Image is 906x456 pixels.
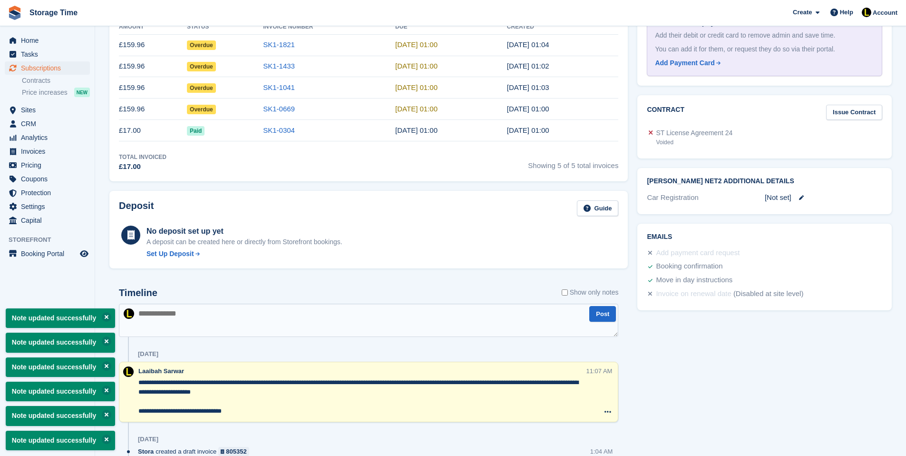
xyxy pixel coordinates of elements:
[507,20,619,35] th: Created
[123,367,134,377] img: Laaibah Sarwar
[146,237,342,247] p: A deposit can be created here or directly from Storefront bookings.
[826,105,882,120] a: Issue Contract
[507,62,549,70] time: 2025-08-07 00:02:53 UTC
[5,103,90,117] a: menu
[119,153,166,161] div: Total Invoiced
[395,83,438,91] time: 2025-07-11 00:00:00 UTC
[5,247,90,260] a: menu
[138,350,158,358] div: [DATE]
[6,333,115,352] p: Note updated successfully
[21,117,78,130] span: CRM
[119,200,154,216] h2: Deposit
[8,6,22,20] img: stora-icon-8386f47178a22dfd0bd8f6a31ec36ba5ce8667c1dd55bd0f319d3a0aa187defe.svg
[78,248,90,259] a: Preview store
[21,145,78,158] span: Invoices
[119,20,187,35] th: Amount
[656,261,722,272] div: Booking confirmation
[5,48,90,61] a: menu
[5,145,90,158] a: menu
[655,58,714,68] div: Add Payment Card
[562,287,568,297] input: Show only notes
[656,288,731,300] div: Invoice on renewal date
[507,105,549,113] time: 2025-06-12 00:00:31 UTC
[5,200,90,213] a: menu
[395,126,438,134] time: 2025-05-16 00:00:00 UTC
[21,172,78,186] span: Coupons
[187,40,216,50] span: Overdue
[395,62,438,70] time: 2025-08-08 00:00:00 UTC
[507,83,549,91] time: 2025-07-10 00:03:51 UTC
[5,61,90,75] a: menu
[395,20,507,35] th: Due
[21,48,78,61] span: Tasks
[187,62,216,71] span: Overdue
[862,8,871,17] img: Laaibah Sarwar
[119,99,187,120] td: £159.96
[528,153,618,172] span: Showing 5 of 5 total invoices
[507,126,549,134] time: 2025-05-15 00:00:17 UTC
[5,186,90,199] a: menu
[6,308,115,328] p: Note updated successfully
[226,447,246,456] div: 805352
[146,249,194,259] div: Set Up Deposit
[187,105,216,114] span: Overdue
[647,105,684,120] h2: Contract
[21,186,78,199] span: Protection
[577,200,619,216] a: Guide
[21,159,78,172] span: Pricing
[187,126,205,136] span: Paid
[22,88,68,97] span: Price increases
[765,192,882,203] div: [Not set]
[263,83,295,91] a: SK1-1041
[263,126,295,134] a: SK1-0304
[21,131,78,144] span: Analytics
[733,288,804,300] div: (Disabled at site level)
[263,62,295,70] a: SK1-1433
[263,20,395,35] th: Invoice Number
[5,159,90,172] a: menu
[218,447,249,456] a: 805352
[840,8,853,17] span: Help
[6,431,115,450] p: Note updated successfully
[655,58,870,68] a: Add Payment Card
[138,367,184,375] span: Laaibah Sarwar
[873,8,897,18] span: Account
[655,44,874,54] div: You can add it for them, or request they do so via their portal.
[656,138,732,147] div: Voided
[656,248,740,259] div: Add payment card request
[5,34,90,47] a: menu
[586,367,613,376] div: 11:07 AM
[124,308,134,319] img: Laaibah Sarwar
[119,287,157,298] h2: Timeline
[656,275,732,286] div: Move in day instructions
[6,406,115,426] p: Note updated successfully
[21,214,78,227] span: Capital
[590,447,613,456] div: 1:04 AM
[26,5,81,20] a: Storage Time
[562,287,619,297] label: Show only notes
[6,382,115,401] p: Note updated successfully
[263,40,295,49] a: SK1-1821
[5,131,90,144] a: menu
[187,83,216,93] span: Overdue
[5,214,90,227] a: menu
[119,161,166,172] div: £17.00
[263,105,295,113] a: SK1-0669
[395,40,438,49] time: 2025-09-05 00:00:00 UTC
[138,447,154,456] span: Stora
[74,88,90,97] div: NEW
[507,40,549,49] time: 2025-09-04 00:04:03 UTC
[647,178,882,185] h2: [PERSON_NAME] Net2 Additional Details
[21,200,78,213] span: Settings
[647,233,882,241] h2: Emails
[119,120,187,141] td: £17.00
[187,20,263,35] th: Status
[21,103,78,117] span: Sites
[6,357,115,377] p: Note updated successfully
[656,128,732,138] div: ST License Agreement 24
[119,56,187,77] td: £159.96
[21,247,78,260] span: Booking Portal
[395,105,438,113] time: 2025-06-13 00:00:00 UTC
[21,34,78,47] span: Home
[5,117,90,130] a: menu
